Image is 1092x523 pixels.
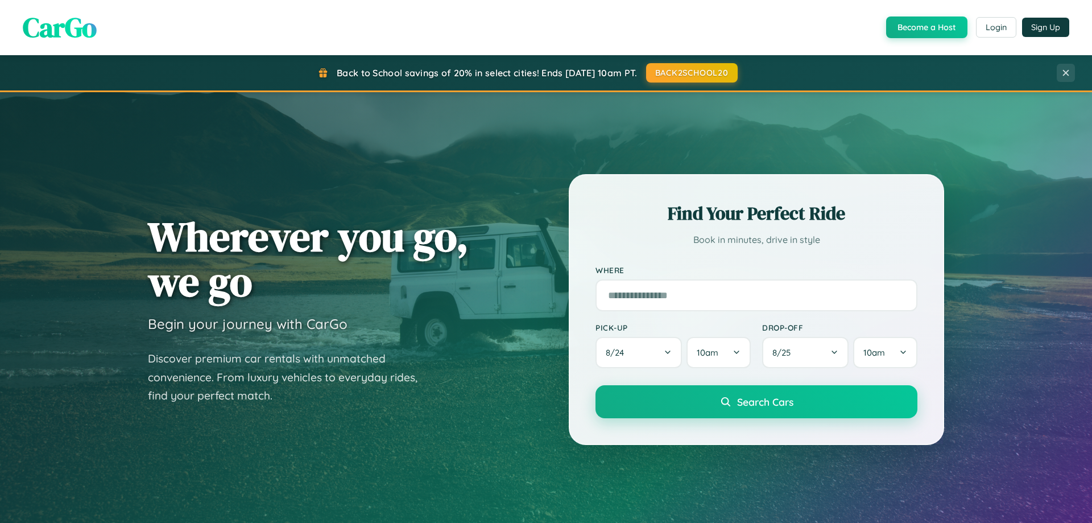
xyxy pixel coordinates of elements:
p: Book in minutes, drive in style [595,232,917,248]
span: 10am [697,347,718,358]
button: Become a Host [886,17,967,38]
span: Search Cars [737,396,793,408]
button: Search Cars [595,385,917,418]
span: 10am [863,347,885,358]
p: Discover premium car rentals with unmatched convenience. From luxury vehicles to everyday rides, ... [148,349,432,405]
span: CarGo [23,9,97,46]
span: Back to School savings of 20% in select cities! Ends [DATE] 10am PT. [337,67,637,79]
button: 10am [853,337,917,368]
label: Where [595,265,917,275]
button: Sign Up [1022,18,1069,37]
span: 8 / 24 [606,347,630,358]
h2: Find Your Perfect Ride [595,201,917,226]
button: BACK2SCHOOL20 [646,63,738,83]
label: Drop-off [762,323,917,332]
button: 8/24 [595,337,682,368]
h3: Begin your journey with CarGo [148,315,348,332]
button: 8/25 [762,337,849,368]
span: 8 / 25 [772,347,796,358]
label: Pick-up [595,323,751,332]
h1: Wherever you go, we go [148,214,469,304]
button: Login [976,17,1016,38]
button: 10am [686,337,751,368]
